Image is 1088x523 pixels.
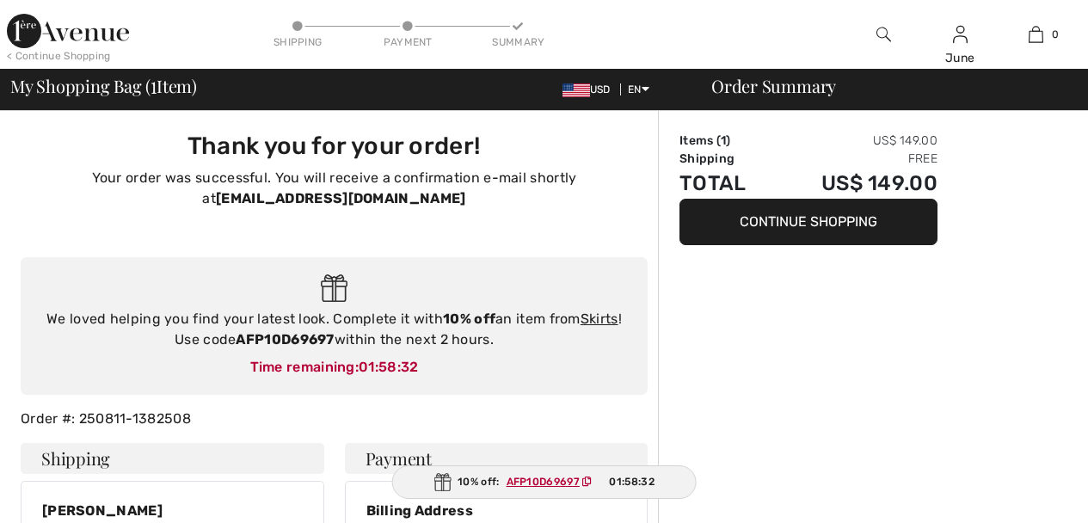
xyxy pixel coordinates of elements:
[443,311,495,327] strong: 10% off
[773,132,937,150] td: US$ 149.00
[876,24,891,45] img: search the website
[7,14,129,48] img: 1ère Avenue
[691,77,1078,95] div: Order Summary
[366,502,627,519] div: Billing Address
[562,83,590,97] img: US Dollar
[507,476,580,488] ins: AFP10D69697
[953,24,968,45] img: My Info
[1029,24,1043,45] img: My Bag
[31,132,637,161] h3: Thank you for your order!
[42,502,303,519] div: [PERSON_NAME]
[562,83,618,95] span: USD
[999,24,1073,45] a: 0
[391,465,697,499] div: 10% off:
[923,49,998,67] div: June
[628,83,649,95] span: EN
[216,190,465,206] strong: [EMAIL_ADDRESS][DOMAIN_NAME]
[10,409,658,429] div: Order #: 250811-1382508
[7,48,111,64] div: < Continue Shopping
[773,150,937,168] td: Free
[1052,27,1059,42] span: 0
[609,474,654,489] span: 01:58:32
[10,77,197,95] span: My Shopping Bag ( Item)
[953,26,968,42] a: Sign In
[31,168,637,209] p: Your order was successful. You will receive a confirmation e-mail shortly at
[345,443,648,474] h4: Payment
[773,168,937,199] td: US$ 149.00
[38,357,630,378] div: Time remaining:
[679,168,773,199] td: Total
[679,199,937,245] button: Continue Shopping
[433,473,451,491] img: Gift.svg
[151,73,157,95] span: 1
[492,34,544,50] div: Summary
[236,331,334,348] strong: AFP10D69697
[21,443,324,474] h4: Shipping
[38,309,630,350] div: We loved helping you find your latest look. Complete it with an item from ! Use code within the n...
[321,274,347,303] img: Gift.svg
[581,311,618,327] a: Skirts
[359,359,418,375] span: 01:58:32
[679,132,773,150] td: Items ( )
[721,133,726,148] span: 1
[679,150,773,168] td: Shipping
[272,34,323,50] div: Shipping
[382,34,433,50] div: Payment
